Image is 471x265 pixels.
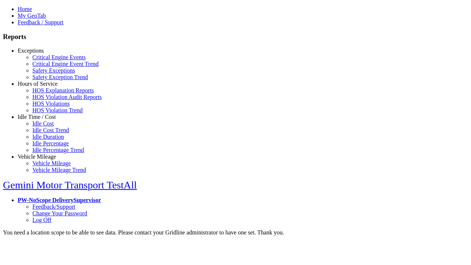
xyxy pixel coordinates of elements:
a: Idle Cost Trend [32,127,69,133]
a: Safety Exception Trend [32,74,88,80]
a: Vehicle Mileage [32,160,71,166]
a: PW-NoScope DeliverySupervisor [18,197,101,203]
a: Gemini Motor Transport TestAll [3,179,137,191]
a: Safety Exceptions [32,67,75,74]
a: Idle Cost [32,120,54,127]
a: Critical Engine Event Trend [32,61,99,67]
a: Log Off [32,217,52,223]
a: Idle Percentage Trend [32,147,84,153]
a: Vehicle Mileage [18,153,56,160]
a: Home [18,6,32,12]
a: Change Your Password [32,210,87,216]
a: Vehicle Mileage Trend [32,167,86,173]
a: HOS Violations [32,100,70,107]
a: My GeoTab [18,13,46,19]
a: Feedback/Support [32,204,75,210]
a: HOS Violation Trend [32,107,83,113]
h3: Reports [3,33,468,41]
a: Critical Engine Events [32,54,86,60]
a: Exceptions [18,47,44,54]
a: Idle Time / Cost [18,114,56,120]
a: Idle Duration [32,134,64,140]
a: HOS Violation Audit Reports [32,94,102,100]
a: Feedback / Support [18,19,63,25]
div: You need a location scope to be able to see data. Please contact your Gridline administrator to h... [3,229,468,236]
a: Hours of Service [18,81,57,87]
a: HOS Explanation Reports [32,87,94,93]
a: Idle Percentage [32,140,69,146]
